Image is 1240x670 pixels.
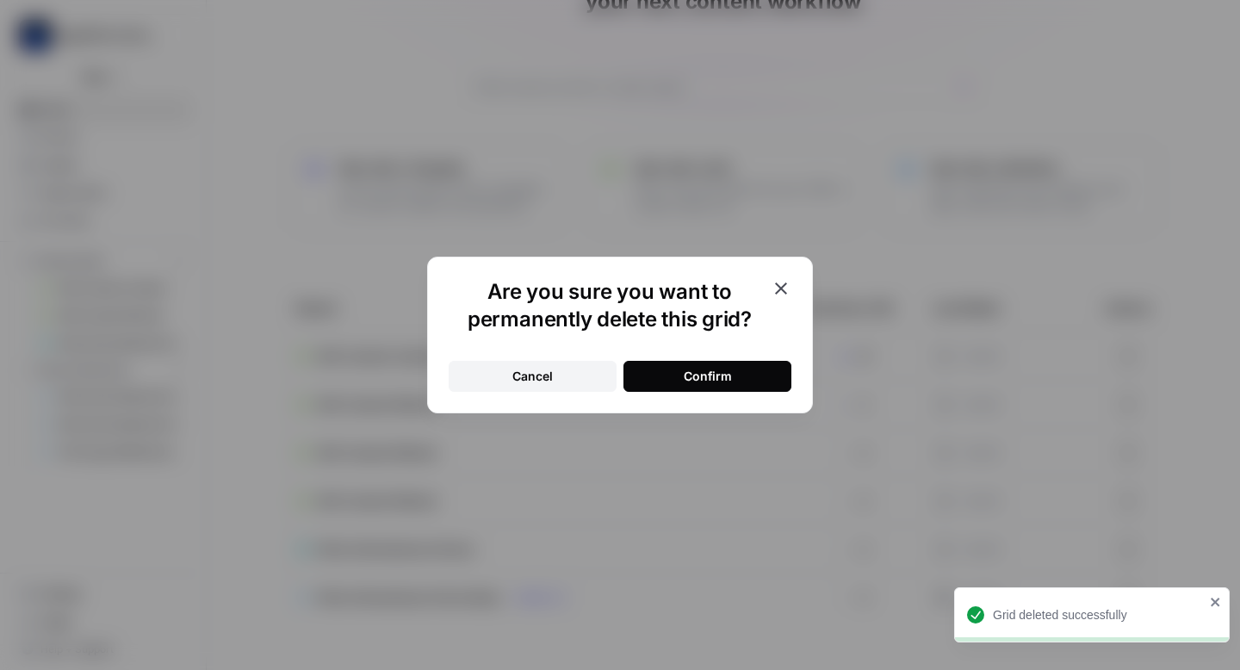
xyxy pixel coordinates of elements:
[993,606,1205,623] div: Grid deleted successfully
[512,368,553,385] div: Cancel
[623,361,791,392] button: Confirm
[1210,595,1222,609] button: close
[449,361,617,392] button: Cancel
[449,278,771,333] h1: Are you sure you want to permanently delete this grid?
[684,368,732,385] div: Confirm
